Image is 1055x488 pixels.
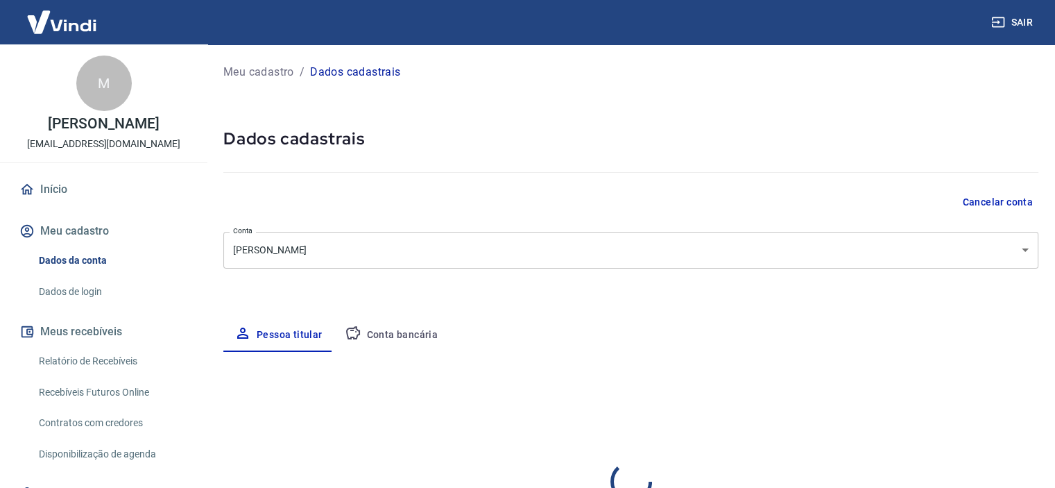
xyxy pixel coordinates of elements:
a: Relatório de Recebíveis [33,347,191,376]
div: M [76,56,132,111]
div: [PERSON_NAME] [223,232,1038,269]
a: Meu cadastro [223,64,294,81]
img: Vindi [17,1,107,43]
a: Dados de login [33,278,191,306]
p: [PERSON_NAME] [48,117,159,131]
h5: Dados cadastrais [223,128,1038,150]
p: [EMAIL_ADDRESS][DOMAIN_NAME] [27,137,180,151]
button: Sair [988,10,1038,35]
button: Meus recebíveis [17,317,191,347]
button: Cancelar conta [957,190,1038,215]
a: Dados da conta [33,246,191,275]
button: Conta bancária [334,319,449,352]
button: Meu cadastro [17,216,191,246]
label: Conta [233,226,252,236]
a: Disponibilização de agenda [33,440,191,469]
p: Dados cadastrais [310,64,400,81]
a: Início [17,174,191,205]
a: Contratos com credores [33,409,191,437]
button: Pessoa titular [223,319,334,352]
a: Recebíveis Futuros Online [33,378,191,407]
p: / [300,64,305,81]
